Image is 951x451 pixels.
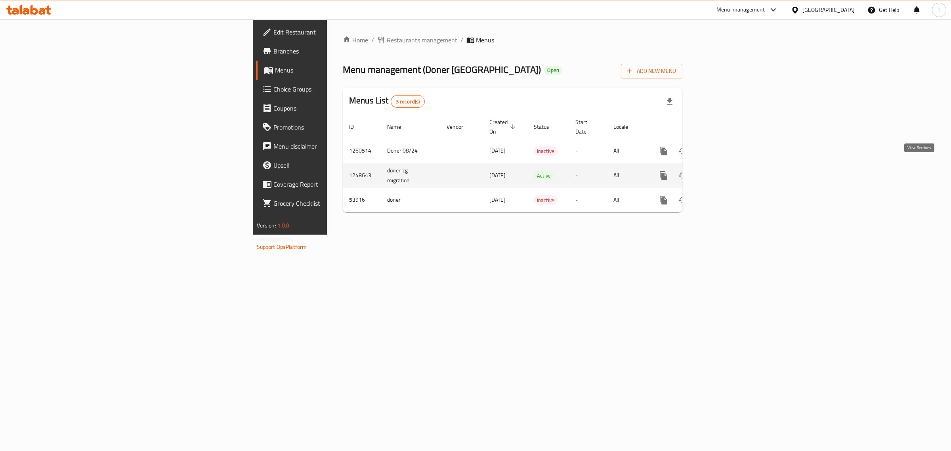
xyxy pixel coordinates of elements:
[256,23,412,42] a: Edit Restaurant
[391,98,425,105] span: 3 record(s)
[489,117,518,136] span: Created On
[277,220,290,231] span: 1.0.0
[607,163,648,188] td: All
[256,99,412,118] a: Coupons
[343,61,541,78] span: Menu management ( Doner [GEOGRAPHIC_DATA] )
[273,161,405,170] span: Upsell
[387,35,457,45] span: Restaurants management
[273,199,405,208] span: Grocery Checklist
[534,122,560,132] span: Status
[256,80,412,99] a: Choice Groups
[575,117,598,136] span: Start Date
[489,170,506,180] span: [DATE]
[613,122,638,132] span: Locale
[257,220,276,231] span: Version:
[447,122,474,132] span: Vendor
[273,46,405,56] span: Branches
[654,166,673,185] button: more
[349,122,364,132] span: ID
[534,196,558,205] span: Inactive
[273,122,405,132] span: Promotions
[607,139,648,163] td: All
[256,175,412,194] a: Coverage Report
[343,35,682,45] nav: breadcrumb
[256,118,412,137] a: Promotions
[544,67,562,74] span: Open
[256,42,412,61] a: Branches
[938,6,940,14] span: T
[534,195,558,205] div: Inactive
[654,191,673,210] button: more
[569,163,607,188] td: -
[273,103,405,113] span: Coupons
[273,141,405,151] span: Menu disclaimer
[673,191,692,210] button: Change Status
[534,147,558,156] span: Inactive
[654,141,673,161] button: more
[460,35,463,45] li: /
[607,188,648,212] td: All
[489,195,506,205] span: [DATE]
[544,66,562,75] div: Open
[273,27,405,37] span: Edit Restaurant
[648,115,737,139] th: Actions
[627,66,676,76] span: Add New Menu
[257,242,307,252] a: Support.OpsPlatform
[257,234,293,244] span: Get support on:
[343,115,737,212] table: enhanced table
[534,146,558,156] div: Inactive
[256,137,412,156] a: Menu disclaimer
[569,139,607,163] td: -
[534,171,554,180] span: Active
[273,84,405,94] span: Choice Groups
[256,61,412,80] a: Menus
[387,122,411,132] span: Name
[621,64,682,78] button: Add New Menu
[349,95,425,108] h2: Menus List
[391,95,425,108] div: Total records count
[256,156,412,175] a: Upsell
[716,5,765,15] div: Menu-management
[275,65,405,75] span: Menus
[802,6,855,14] div: [GEOGRAPHIC_DATA]
[489,145,506,156] span: [DATE]
[273,180,405,189] span: Coverage Report
[476,35,494,45] span: Menus
[256,194,412,213] a: Grocery Checklist
[377,35,457,45] a: Restaurants management
[569,188,607,212] td: -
